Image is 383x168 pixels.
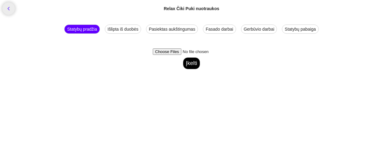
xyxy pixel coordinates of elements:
i: chevron_left [5,5,12,12]
div: Fasado darbai [203,25,236,34]
div: Gerbūvio darbai [241,25,277,34]
button: Įkelti [183,57,200,69]
a: chevron_left [2,2,15,15]
div: Statybų pabaiga [282,25,318,34]
div: Relax Čiki Puki nuotraukos [164,6,219,12]
div: Statybų pradžia [64,25,100,34]
div: Pasiektas aukštingumas [146,25,198,34]
div: Išlipta iš duobės [105,25,141,34]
